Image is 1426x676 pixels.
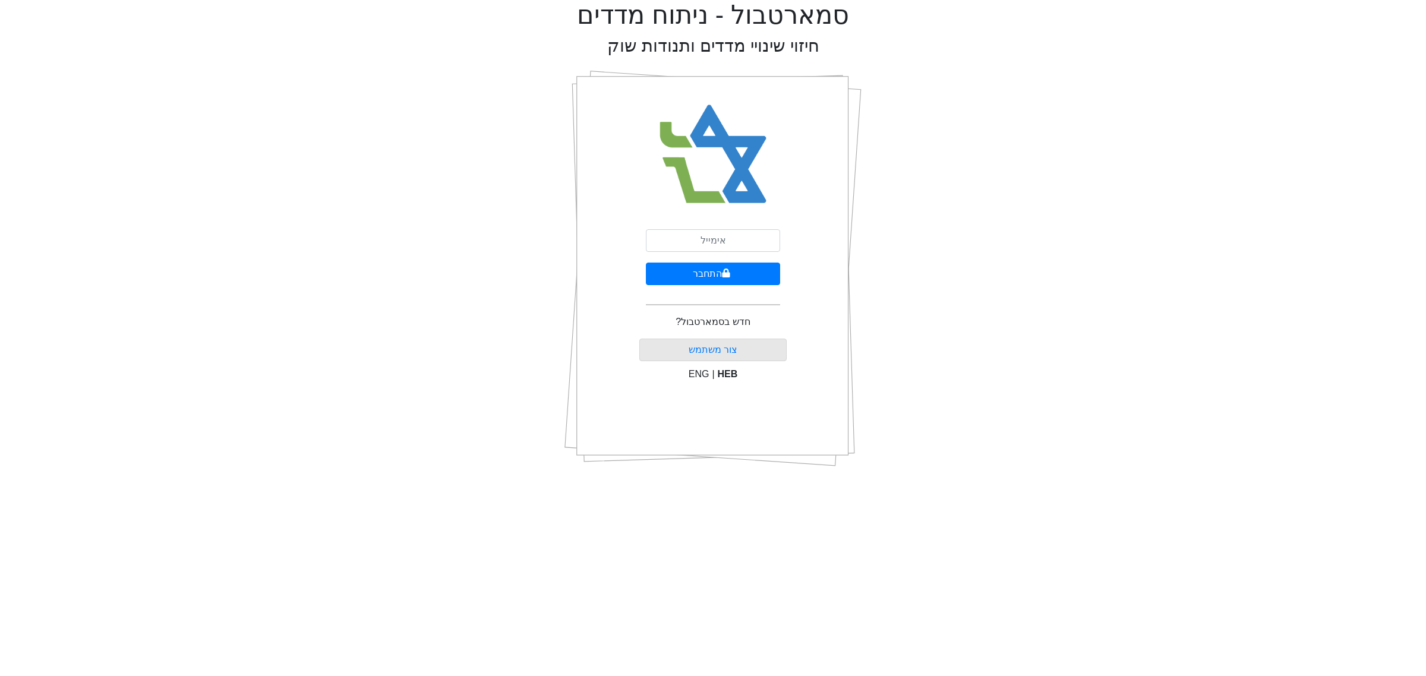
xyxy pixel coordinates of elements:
[646,263,780,285] button: התחבר
[689,345,737,355] a: צור משתמש
[649,89,778,220] img: Smart Bull
[676,315,750,329] p: חדש בסמארטבול?
[718,369,738,379] span: HEB
[639,339,787,361] button: צור משתמש
[689,369,709,379] span: ENG
[607,36,819,56] h2: חיזוי שינויי מדדים ותנודות שוק
[646,229,780,252] input: אימייל
[712,369,714,379] span: |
